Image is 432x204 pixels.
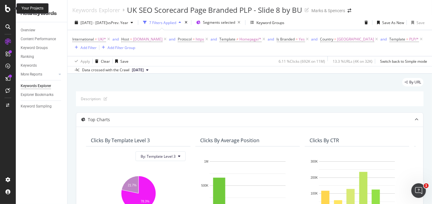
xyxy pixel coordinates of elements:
button: and [112,36,119,42]
a: Keywords Explorer [72,7,120,13]
div: Apply [81,59,90,64]
text: 1M [204,160,208,163]
div: 7 Filters Applied [149,20,176,25]
div: Ranking [21,54,34,60]
div: Clear [101,59,110,64]
text: 78.3% [141,199,149,203]
span: = [193,37,195,42]
button: Apply [72,56,90,66]
div: Keyword Groups [21,45,48,51]
div: and [169,37,175,42]
span: = [130,37,132,42]
button: and [311,36,318,42]
div: Add Filter Group [108,45,135,50]
div: Switch back to Simple mode [380,59,427,64]
button: Save As New [375,18,404,27]
a: Ranking [21,54,63,60]
div: Data crossed with the Crawl [82,67,129,73]
a: Content Performance [21,36,63,42]
div: Clicks By Average Position [200,137,259,143]
button: Keyword Groups [248,18,287,27]
span: Template [219,37,235,42]
div: arrow-right-arrow-left [348,9,351,13]
div: Top Charts [88,117,110,123]
text: 300K [311,160,318,163]
span: = [334,37,337,42]
div: Overview [21,27,35,33]
span: Country [320,37,334,42]
span: Template [389,37,406,42]
text: 500K [201,184,209,187]
a: Overview [21,27,63,33]
a: Keywords [21,62,63,69]
span: [DOMAIN_NAME] [133,35,163,44]
span: PLP/* [410,35,419,44]
button: Clear [93,56,110,66]
div: times [183,19,189,26]
span: Host [121,37,129,42]
span: By URL [409,80,421,84]
div: Your Projects [22,6,43,11]
button: Switch back to Simple mode [378,56,427,66]
div: Save [120,59,129,64]
span: By: Template Level 3 [141,154,176,159]
div: 6.11 % Clicks ( 692K on 11M ) [279,59,325,64]
div: Keyword Sampling [21,103,52,110]
span: = [95,37,97,42]
div: Explorer Bookmarks [21,92,53,98]
span: ≠ [236,37,238,42]
div: Add Filter [81,45,97,50]
span: Yes [299,35,305,44]
div: Save [417,20,425,25]
button: Save [409,18,425,27]
span: vs Prev. Year [107,20,128,25]
div: UK SEO Scorecard Page Branded PLP - Slide 8 by BU [127,5,302,15]
button: 7 Filters Applied [141,18,183,27]
span: 2025 Sep. 20th [132,67,144,73]
span: Homepage/* [239,35,262,44]
div: Marks & Spencers [311,8,345,14]
button: Save [113,56,129,66]
div: Keywords [21,62,37,69]
div: Save As New [382,20,404,25]
button: Segments selected [194,18,243,27]
div: legacy label [402,78,423,86]
span: = [296,37,298,42]
span: [GEOGRAPHIC_DATA] [338,35,374,44]
div: Keywords Explorer [21,83,51,89]
span: https [196,35,204,44]
a: More Reports [21,71,57,78]
button: and [268,36,274,42]
button: and [211,36,217,42]
span: [DATE] - [DATE] [81,20,107,25]
button: Add Filter [72,44,97,51]
iframe: Intercom live chat [411,183,426,198]
a: Keyword Groups [21,45,63,51]
button: Add Filter Group [99,44,135,51]
div: Description: [81,96,101,101]
a: Keyword Sampling [21,103,63,110]
a: Keywords Explorer [21,83,63,89]
button: [DATE] - [DATE]vsPrev. Year [72,18,135,27]
div: Clicks By CTR [310,137,339,143]
div: Content Performance [21,36,56,42]
span: = [406,37,409,42]
span: Is Branded [277,37,295,42]
span: International [72,37,94,42]
span: Protocol [178,37,192,42]
text: 21.7% [128,184,136,187]
div: Keyword Groups [256,20,284,25]
button: [DATE] [129,66,151,74]
div: 13.3 % URLs ( 4K on 32K ) [333,59,372,64]
div: Clicks By Template Level 3 [91,137,150,143]
text: 100K [311,192,318,195]
button: and [381,36,387,42]
a: Explorer Bookmarks [21,92,63,98]
text: 200K [311,176,318,179]
span: Segments selected [203,20,235,25]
